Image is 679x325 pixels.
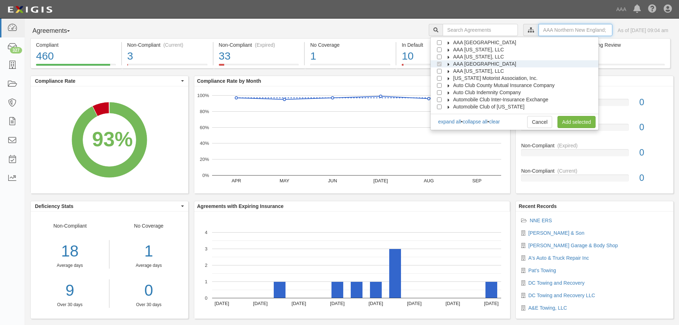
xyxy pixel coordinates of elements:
text: 4 [205,230,207,235]
div: (Current) [163,41,183,49]
b: Recent Records [519,203,557,209]
div: In Default [402,41,482,49]
div: Average days [115,263,183,269]
a: NNE ERS [530,218,552,223]
div: Non-Compliant [31,222,109,308]
span: AAA [GEOGRAPHIC_DATA] [453,61,516,67]
div: 18 [31,240,109,263]
a: No Coverage0 [521,92,668,117]
div: • • [438,118,500,125]
div: 1 [115,240,183,263]
div: 0 [634,121,673,134]
div: No Coverage [109,222,188,308]
span: Deficiency Stats [35,203,179,210]
a: clear [489,119,500,125]
span: Auto Club Indemnity Company [453,90,521,95]
text: [DATE] [373,178,388,183]
text: 3 [205,246,207,252]
a: DC Towing and Recovery LLC [528,293,595,298]
a: Non-Compliant(Current)0 [521,167,668,187]
text: [DATE] [369,301,383,306]
a: Pending Review15 [580,64,670,70]
div: Average days [31,263,109,269]
div: 3 [127,49,207,64]
span: Auto Club County Mutual Insurance Company [453,82,555,88]
svg: A chart. [31,86,188,193]
span: AAA [US_STATE], LLC [453,47,504,52]
a: Cancel [527,116,552,128]
span: Automobile Club Inter-Insurance Exchange [453,97,548,102]
div: Non-Compliant [516,167,673,174]
div: Non-Compliant [516,142,673,149]
div: (Current) [557,167,577,174]
div: 93% [92,125,133,154]
text: 60% [200,125,209,130]
div: Non-Compliant (Expired) [219,41,299,49]
div: 15 [585,49,665,64]
div: (Expired) [255,41,275,49]
text: JUN [328,178,337,183]
div: 327 [10,47,22,54]
a: Non-Compliant(Expired)0 [521,142,668,167]
div: Pending Review [585,41,665,49]
text: [DATE] [215,301,229,306]
a: Non-Compliant(Current)3 [122,64,213,70]
span: AAA [GEOGRAPHIC_DATA] [453,40,516,45]
span: AAA [US_STATE], LLC [453,68,504,74]
text: 2 [205,263,207,268]
a: Non-Compliant(Expired)33 [214,64,304,70]
button: Compliance Rate [31,76,188,86]
a: expand all [438,119,461,125]
button: Deficiency Stats [31,201,188,211]
text: 1 [205,279,207,284]
span: Compliance Rate [35,77,179,85]
span: AAA [US_STATE], LLC [453,54,504,60]
div: Compliant [36,41,116,49]
a: DC Towing and Recovery [528,280,585,286]
text: 0 [205,295,207,301]
text: [DATE] [330,301,345,306]
input: Search Agreements [443,24,518,36]
a: [PERSON_NAME] & Son [528,230,584,236]
text: APR [231,178,241,183]
text: MAY [279,178,289,183]
text: 100% [197,93,209,98]
div: 33 [219,49,299,64]
b: Compliance Rate by Month [197,78,261,84]
a: No Coverage1 [305,64,396,70]
div: 460 [36,49,116,64]
div: 0 [634,146,673,159]
text: [DATE] [292,301,306,306]
span: [US_STATE] Motorist Association, Inc. [453,75,537,81]
a: Pat's Towing [528,268,556,273]
text: [DATE] [446,301,460,306]
img: logo-5460c22ac91f19d4615b14bd174203de0afe785f0fc80cf4dbbc73dc1793850b.png [5,3,55,16]
a: 9 [31,279,109,302]
div: 0 [634,96,673,109]
div: 0 [634,172,673,184]
a: In Default0 [521,117,668,142]
a: Add selected [557,116,596,128]
b: Agreements with Expiring Insurance [197,203,284,209]
div: No Coverage [310,41,390,49]
div: Over 30 days [115,302,183,308]
button: Agreements [30,24,84,38]
text: [DATE] [484,301,499,306]
div: A chart. [194,86,510,193]
a: collapse all [463,119,487,125]
input: AAA Northern New England; Emergency Roadside Service (ERS) [539,24,612,36]
div: (Expired) [557,142,578,149]
a: Compliant460 [30,64,121,70]
text: 40% [200,141,209,146]
i: Help Center - Complianz [648,5,657,14]
span: Automobile Club of [US_STATE] [453,104,524,110]
div: 1 [310,49,390,64]
a: 0 [115,279,183,302]
text: [DATE] [253,301,268,306]
div: Over 30 days [31,302,109,308]
div: 10 [402,49,482,64]
text: AUG [424,178,434,183]
text: 80% [200,109,209,114]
